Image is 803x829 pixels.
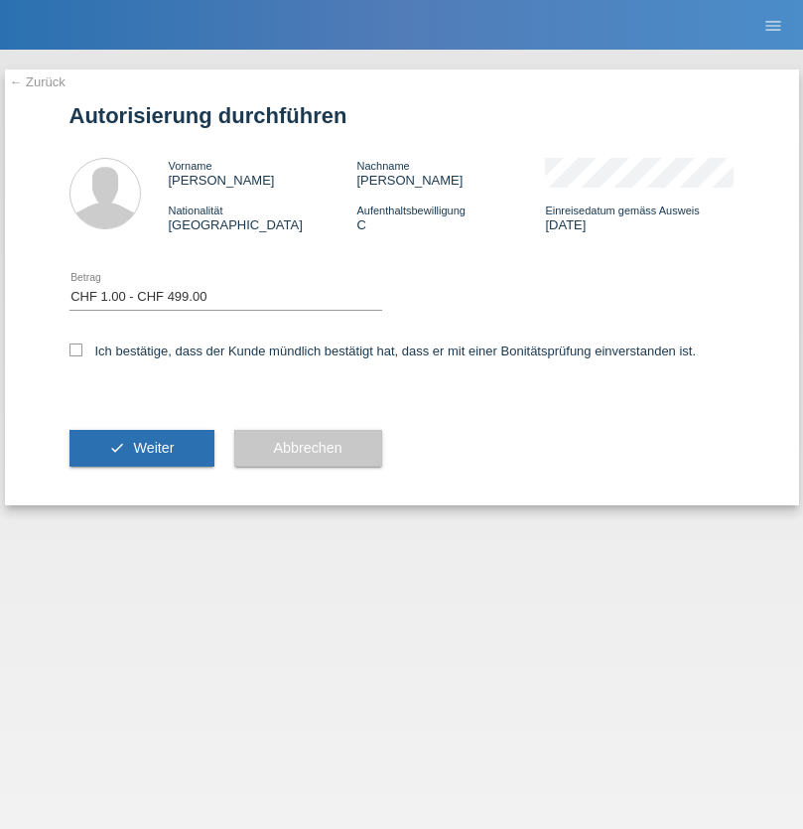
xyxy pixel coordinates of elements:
[274,440,342,456] span: Abbrechen
[69,344,697,358] label: Ich bestätige, dass der Kunde mündlich bestätigt hat, dass er mit einer Bonitätsprüfung einversta...
[356,205,465,216] span: Aufenthaltsbewilligung
[169,203,357,232] div: [GEOGRAPHIC_DATA]
[545,203,734,232] div: [DATE]
[753,19,793,31] a: menu
[169,158,357,188] div: [PERSON_NAME]
[234,430,382,468] button: Abbrechen
[356,160,409,172] span: Nachname
[169,205,223,216] span: Nationalität
[10,74,66,89] a: ← Zurück
[109,440,125,456] i: check
[169,160,212,172] span: Vorname
[356,203,545,232] div: C
[133,440,174,456] span: Weiter
[356,158,545,188] div: [PERSON_NAME]
[545,205,699,216] span: Einreisedatum gemäss Ausweis
[69,103,735,128] h1: Autorisierung durchführen
[69,430,214,468] button: check Weiter
[763,16,783,36] i: menu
